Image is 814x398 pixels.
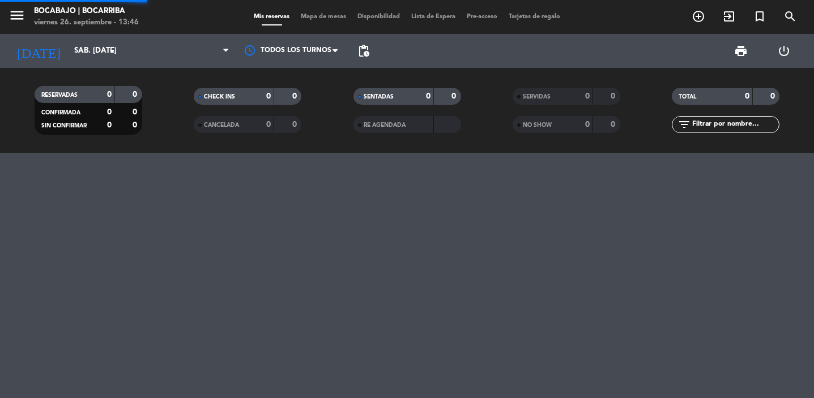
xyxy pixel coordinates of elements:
[266,121,271,129] strong: 0
[777,44,791,58] i: power_settings_new
[585,92,590,100] strong: 0
[105,44,119,58] i: arrow_drop_down
[41,92,78,98] span: RESERVADAS
[292,121,299,129] strong: 0
[248,14,295,20] span: Mis reservas
[679,94,696,100] span: TOTAL
[133,121,139,129] strong: 0
[295,14,352,20] span: Mapa de mesas
[352,14,406,20] span: Disponibilidad
[107,91,112,99] strong: 0
[133,108,139,116] strong: 0
[722,10,736,23] i: exit_to_app
[783,10,797,23] i: search
[734,44,748,58] span: print
[691,118,779,131] input: Filtrar por nombre...
[292,92,299,100] strong: 0
[364,94,394,100] span: SENTADAS
[107,108,112,116] strong: 0
[107,121,112,129] strong: 0
[585,121,590,129] strong: 0
[461,14,503,20] span: Pre-acceso
[34,6,139,17] div: BOCABAJO | BOCARRIBA
[426,92,431,100] strong: 0
[611,121,617,129] strong: 0
[8,7,25,24] i: menu
[611,92,617,100] strong: 0
[8,7,25,28] button: menu
[406,14,461,20] span: Lista de Espera
[357,44,370,58] span: pending_actions
[204,122,239,128] span: CANCELADA
[451,92,458,100] strong: 0
[523,122,552,128] span: NO SHOW
[41,123,87,129] span: SIN CONFIRMAR
[677,118,691,131] i: filter_list
[41,110,80,115] span: CONFIRMADA
[364,122,406,128] span: RE AGENDADA
[762,34,806,68] div: LOG OUT
[692,10,705,23] i: add_circle_outline
[204,94,235,100] span: CHECK INS
[266,92,271,100] strong: 0
[503,14,566,20] span: Tarjetas de regalo
[133,91,139,99] strong: 0
[753,10,766,23] i: turned_in_not
[523,94,551,100] span: SERVIDAS
[745,92,749,100] strong: 0
[34,17,139,28] div: viernes 26. septiembre - 13:46
[8,38,69,63] i: [DATE]
[770,92,777,100] strong: 0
